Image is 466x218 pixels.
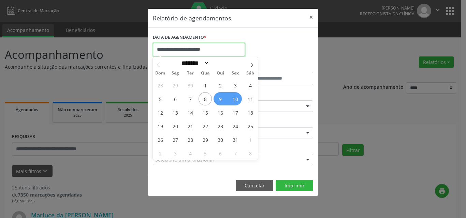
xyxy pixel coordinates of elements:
span: Novembro 5, 2025 [199,147,212,160]
span: Setembro 29, 2025 [169,79,182,92]
span: Qua [198,71,213,76]
button: Close [304,9,318,26]
label: DATA DE AGENDAMENTO [153,32,206,43]
span: Outubro 28, 2025 [184,133,197,146]
span: Outubro 23, 2025 [214,119,227,133]
span: Qui [213,71,228,76]
span: Outubro 12, 2025 [154,106,167,119]
span: Novembro 7, 2025 [229,147,242,160]
span: Dom [153,71,168,76]
span: Outubro 20, 2025 [169,119,182,133]
span: Sex [228,71,243,76]
h5: Relatório de agendamentos [153,14,231,22]
span: Outubro 18, 2025 [244,106,257,119]
span: Outubro 31, 2025 [229,133,242,146]
span: Novembro 8, 2025 [244,147,257,160]
span: Outubro 4, 2025 [244,79,257,92]
span: Outubro 22, 2025 [199,119,212,133]
button: Cancelar [236,180,273,191]
span: Outubro 29, 2025 [199,133,212,146]
span: Outubro 14, 2025 [184,106,197,119]
span: Outubro 7, 2025 [184,92,197,105]
span: Outubro 8, 2025 [199,92,212,105]
label: ATÉ [235,61,313,72]
button: Imprimir [276,180,313,191]
span: Outubro 15, 2025 [199,106,212,119]
span: Novembro 2, 2025 [154,147,167,160]
span: Outubro 9, 2025 [214,92,227,105]
span: Outubro 19, 2025 [154,119,167,133]
span: Outubro 27, 2025 [169,133,182,146]
span: Outubro 11, 2025 [244,92,257,105]
input: Year [209,60,232,67]
span: Outubro 24, 2025 [229,119,242,133]
span: Setembro 30, 2025 [184,79,197,92]
span: Outubro 3, 2025 [229,79,242,92]
span: Outubro 1, 2025 [199,79,212,92]
span: Outubro 5, 2025 [154,92,167,105]
span: Novembro 6, 2025 [214,147,227,160]
span: Selecione um profissional [155,156,214,163]
span: Ter [183,71,198,76]
span: Outubro 25, 2025 [244,119,257,133]
span: Outubro 21, 2025 [184,119,197,133]
span: Setembro 28, 2025 [154,79,167,92]
span: Outubro 2, 2025 [214,79,227,92]
span: Outubro 26, 2025 [154,133,167,146]
span: Outubro 13, 2025 [169,106,182,119]
span: Outubro 6, 2025 [169,92,182,105]
span: Sáb [243,71,258,76]
span: Outubro 30, 2025 [214,133,227,146]
span: Novembro 4, 2025 [184,147,197,160]
select: Month [179,60,209,67]
span: Novembro 3, 2025 [169,147,182,160]
span: Outubro 16, 2025 [214,106,227,119]
span: Seg [168,71,183,76]
span: Outubro 17, 2025 [229,106,242,119]
span: Outubro 10, 2025 [229,92,242,105]
span: Novembro 1, 2025 [244,133,257,146]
